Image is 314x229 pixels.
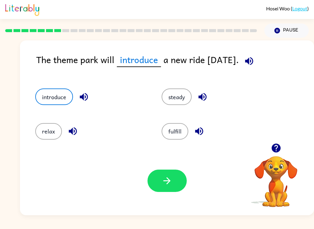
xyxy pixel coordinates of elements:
img: Literably [5,2,39,16]
a: Logout [292,6,307,11]
span: introduce [117,53,161,67]
div: The theme park will a new ride [DATE]. [36,53,314,76]
button: steady [162,88,192,105]
button: Pause [264,24,309,38]
span: Hosei Woo [266,6,291,11]
button: introduce [35,88,73,105]
div: ( ) [266,6,309,11]
button: fulfill [162,123,188,140]
video: Your browser must support playing .mp4 files to use Literably. Please try using another browser. [245,147,307,208]
button: relax [35,123,62,140]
